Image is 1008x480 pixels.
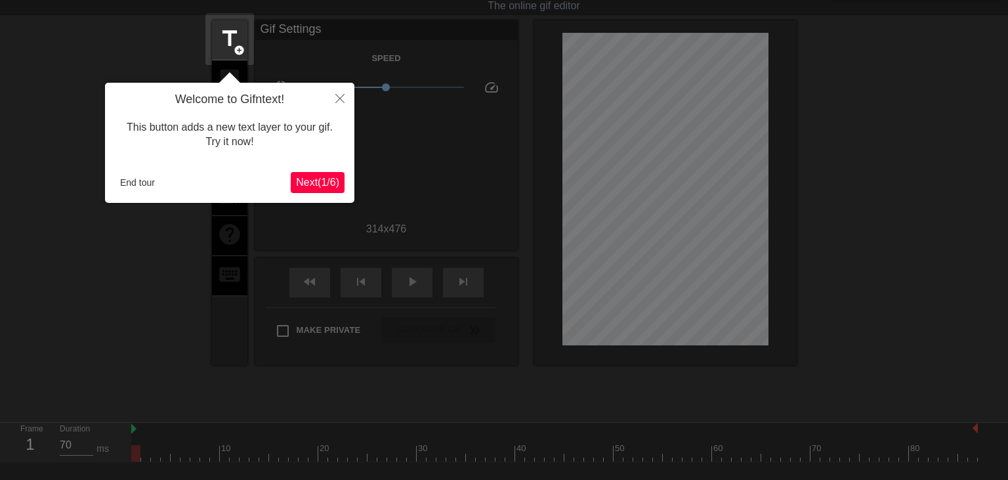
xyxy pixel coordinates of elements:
button: End tour [115,173,160,192]
span: Next ( 1 / 6 ) [296,177,339,188]
button: Next [291,172,345,193]
button: Close [325,83,354,113]
div: This button adds a new text layer to your gif. Try it now! [115,107,345,163]
h4: Welcome to Gifntext! [115,93,345,107]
